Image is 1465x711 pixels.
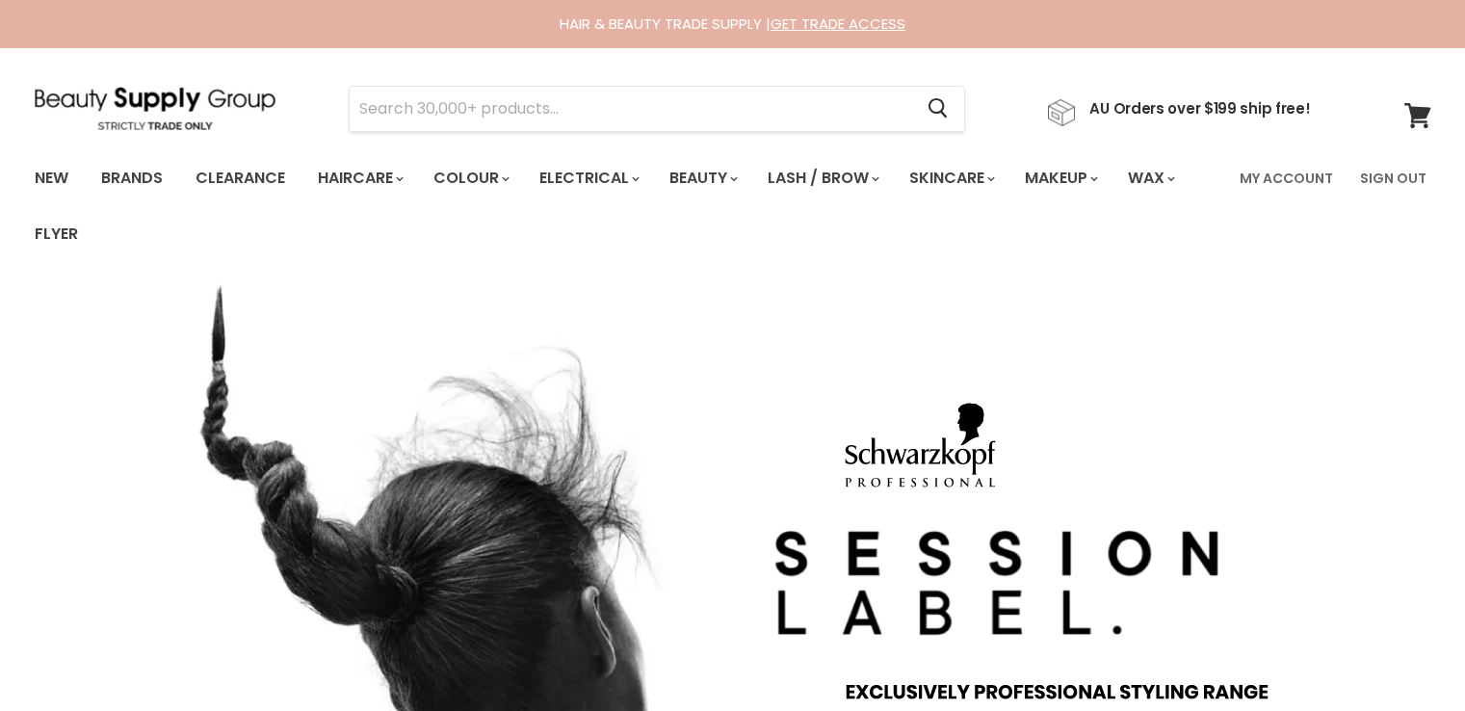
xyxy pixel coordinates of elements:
a: GET TRADE ACCESS [771,13,905,34]
form: Product [349,86,965,132]
a: Skincare [895,158,1007,198]
iframe: Gorgias live chat messenger [1369,620,1446,692]
a: New [20,158,83,198]
nav: Main [11,150,1455,262]
a: Wax [1113,158,1187,198]
a: Flyer [20,214,92,254]
a: Colour [419,158,521,198]
a: Makeup [1010,158,1110,198]
button: Search [913,87,964,131]
a: Electrical [525,158,651,198]
div: HAIR & BEAUTY TRADE SUPPLY | [11,14,1455,34]
a: Clearance [181,158,300,198]
a: Lash / Brow [753,158,891,198]
input: Search [350,87,913,131]
a: My Account [1228,158,1345,198]
ul: Main menu [20,150,1228,262]
a: Beauty [655,158,749,198]
a: Sign Out [1348,158,1438,198]
a: Haircare [303,158,415,198]
a: Brands [87,158,177,198]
